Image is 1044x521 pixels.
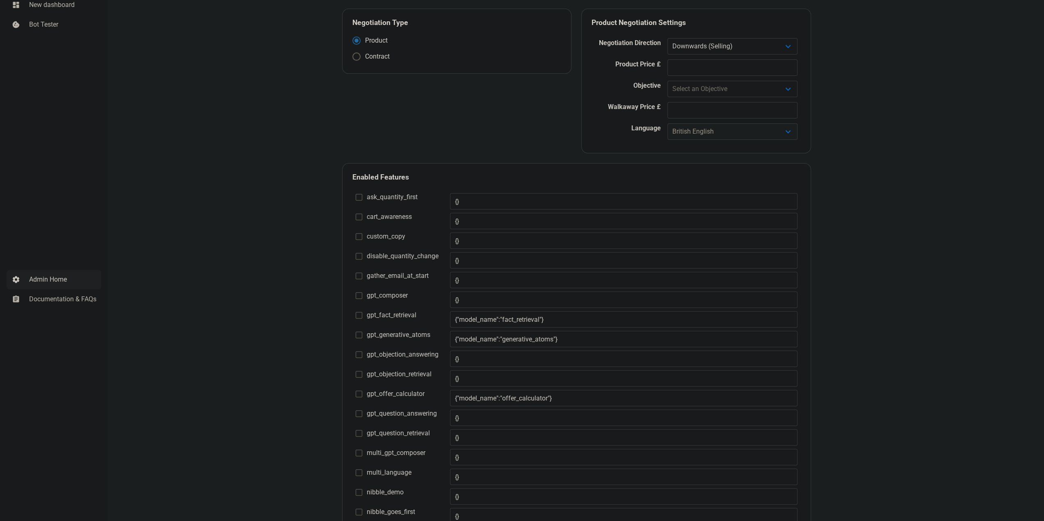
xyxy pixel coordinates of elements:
span: cookie [12,20,20,28]
span: gpt_composer [362,291,408,300]
span: assignment [12,294,20,303]
span: disable_quantity_change [362,252,439,260]
span: gpt_fact_retrieval [362,311,416,319]
span: multi_language [362,469,411,477]
span: settings [12,275,20,283]
span: nibble_goes_first [362,508,415,516]
h2: Product Negotiation Settings [592,19,801,27]
h2: Enabled Features [352,173,801,182]
th: Objective [592,79,664,100]
th: Product Price £ [592,58,664,79]
span: gather_email_at_start [362,272,429,280]
h2: Negotiation Type [352,19,562,27]
span: ask_quantity_first [362,193,418,201]
span: multi_gpt_composer [362,449,425,457]
span: Admin Home [29,275,96,284]
th: Negotiation Direction [592,36,664,58]
th: Language [592,122,664,143]
span: cart_awareness [362,213,412,221]
span: gpt_question_retrieval [362,429,430,437]
span: nibble_demo [362,488,404,496]
span: Bot Tester [29,20,96,30]
span: custom_copy [362,232,405,241]
a: cookieBot Tester [7,15,101,34]
span: gpt_objection_answering [362,350,439,359]
span: Contract [361,52,390,61]
span: gpt_question_answering [362,410,437,418]
span: gpt_objection_retrieval [362,370,432,378]
a: assignmentDocumentation & FAQs [7,289,101,309]
th: Walkaway Price £ [592,100,664,122]
span: gpt_offer_calculator [362,390,425,398]
span: gpt_generative_atoms [362,331,430,339]
span: Documentation & FAQs [29,294,96,304]
span: Product [361,36,388,45]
